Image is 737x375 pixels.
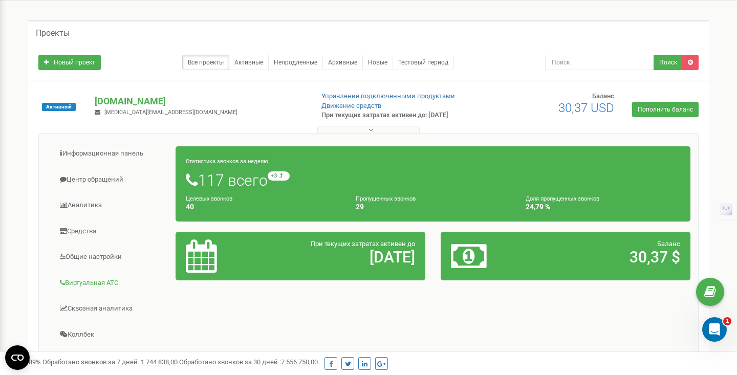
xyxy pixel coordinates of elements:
h4: 40 [186,203,340,211]
a: Активные [229,55,269,70]
small: Пропущенных звонков [356,195,416,202]
h5: Проекты [36,29,70,38]
a: Управление подключенными продуктами [321,92,455,100]
button: Поиск [654,55,683,70]
h4: 24,79 % [526,203,680,211]
a: Пополнить баланс [632,102,699,117]
u: 7 556 750,00 [281,358,318,366]
span: Обработано звонков за 30 дней : [179,358,318,366]
span: Обработано звонков за 7 дней : [42,358,178,366]
a: Движение средств [321,102,381,109]
span: Баланс [592,92,614,100]
a: Аналитика [47,193,176,218]
input: Поиск [545,55,654,70]
h2: 30,37 $ [532,249,680,266]
iframe: Intercom live chat [702,317,727,342]
span: При текущих затратах активен до [311,240,415,248]
a: Непродленные [268,55,323,70]
a: Виртуальная АТС [47,271,176,296]
span: Активный [42,103,76,111]
a: Средства [47,219,176,244]
h2: [DATE] [267,249,415,266]
small: Целевых звонков [186,195,232,202]
small: +3 [268,171,290,181]
small: Доля пропущенных звонков [526,195,599,202]
button: Open CMP widget [5,345,30,370]
a: Информационная панель [47,141,176,166]
span: 30,37 USD [558,101,614,115]
u: 1 744 838,00 [141,358,178,366]
p: При текущих затратах активен до: [DATE] [321,111,475,120]
a: Общие настройки [47,245,176,270]
a: Центр обращений [47,167,176,192]
a: Коллбек [47,322,176,347]
a: Сквозная аналитика [47,296,176,321]
a: Тестовый период [393,55,454,70]
h1: 117 всего [186,171,680,189]
span: Баланс [657,240,680,248]
a: Архивные [322,55,363,70]
a: Новый проект [38,55,101,70]
a: Все проекты [182,55,229,70]
span: 1 [723,317,731,325]
small: Статистика звонков за неделю [186,158,268,165]
span: [MEDICAL_DATA][EMAIL_ADDRESS][DOMAIN_NAME] [104,109,237,116]
p: [DOMAIN_NAME] [95,95,305,108]
h4: 29 [356,203,510,211]
a: Новые [362,55,393,70]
